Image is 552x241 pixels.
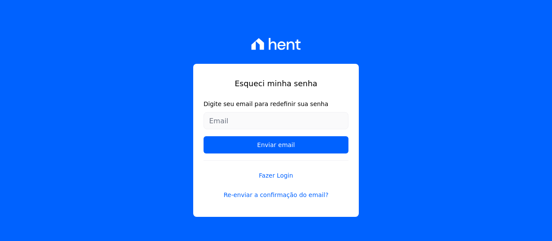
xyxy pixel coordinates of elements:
input: Enviar email [204,136,348,153]
a: Fazer Login [204,160,348,180]
h1: Esqueci minha senha [204,78,348,89]
label: Digite seu email para redefinir sua senha [204,100,348,109]
a: Re-enviar a confirmação do email? [204,191,348,200]
input: Email [204,112,348,129]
